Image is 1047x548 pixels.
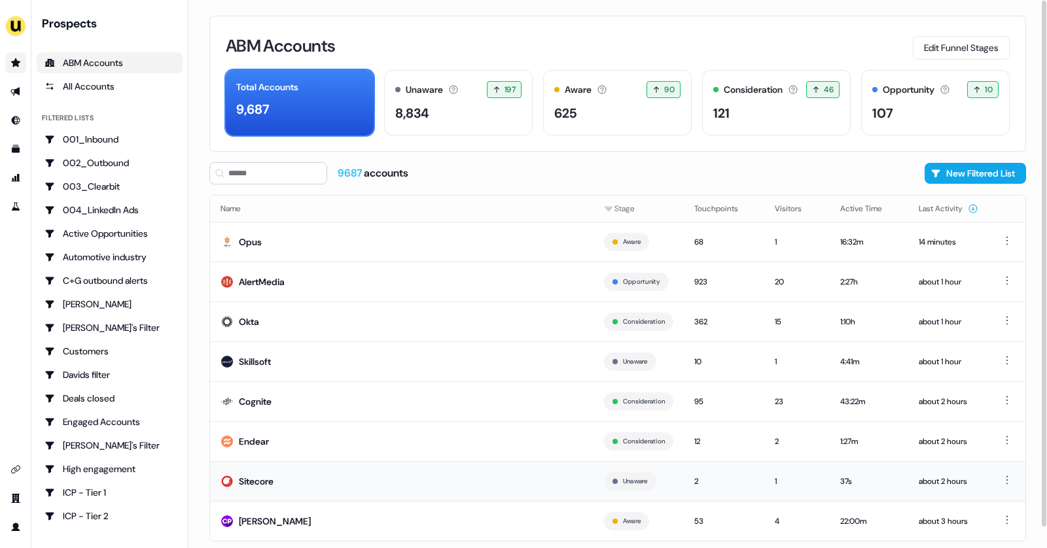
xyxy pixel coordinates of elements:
a: Go to Davids filter [37,364,183,385]
div: 625 [554,103,577,123]
div: AlertMedia [239,275,285,288]
div: Unaware [406,83,443,97]
div: 12 [694,435,754,448]
a: Go to Geneviève's Filter [37,435,183,456]
div: Okta [239,315,259,328]
div: accounts [338,166,408,180]
div: 16:32m [840,235,898,248]
button: Aware [623,236,641,248]
a: Go to team [5,488,26,509]
div: Engaged Accounts [44,415,175,428]
div: [PERSON_NAME]'s Filter [44,439,175,452]
div: Filtered lists [42,112,94,124]
div: Opportunity [883,83,934,97]
div: 1 [775,355,819,368]
div: 1:27m [840,435,898,448]
div: about 2 hours [919,395,978,408]
a: Go to integrations [5,459,26,480]
div: [PERSON_NAME] [44,298,175,311]
button: Active Time [840,197,898,220]
a: Go to Active Opportunities [37,223,183,244]
button: Consideration [623,436,665,447]
a: Go to profile [5,517,26,538]
button: Edit Funnel Stages [913,36,1010,60]
a: Go to prospects [5,52,26,73]
div: 10 [694,355,754,368]
div: 107 [872,103,893,123]
div: ICP - Tier 1 [44,486,175,499]
div: [PERSON_NAME] [239,515,311,528]
button: Unaware [623,475,648,487]
div: Automotive industry [44,250,175,264]
a: Go to Customers [37,341,183,362]
a: Go to 001_Inbound [37,129,183,150]
th: Name [210,196,594,222]
a: Go to Automotive industry [37,247,183,267]
div: Customers [44,345,175,358]
button: Touchpoints [694,197,754,220]
div: 121 [713,103,730,123]
span: 197 [505,83,516,96]
div: 1 [775,235,819,248]
div: Aware [565,83,592,97]
div: Active Opportunities [44,227,175,240]
div: 004_LinkedIn Ads [44,203,175,216]
div: about 2 hours [919,475,978,488]
div: Stage [604,202,673,215]
a: Go to Engaged Accounts [37,411,183,432]
div: 20 [775,275,819,288]
a: ABM Accounts [37,52,183,73]
div: 8,834 [395,103,429,123]
div: Davids filter [44,368,175,381]
div: 923 [694,275,754,288]
div: about 1 hour [919,275,978,288]
div: Consideration [724,83,783,97]
div: 003_Clearbit [44,180,175,193]
a: Go to Charlotte Stone [37,294,183,315]
a: Go to Deals closed [37,388,183,409]
div: about 1 hour [919,355,978,368]
div: All Accounts [44,80,175,93]
div: 001_Inbound [44,133,175,146]
div: ICP - Tier 2 [44,509,175,522]
div: High engagement [44,462,175,475]
div: 002_Outbound [44,156,175,169]
div: Prospects [42,16,183,31]
div: 2 [775,435,819,448]
a: All accounts [37,76,183,97]
button: Consideration [623,396,665,407]
div: 14 minutes [919,235,978,248]
span: 9687 [338,166,364,180]
div: Opus [239,235,262,248]
a: Go to attribution [5,167,26,188]
div: 68 [694,235,754,248]
div: Sitecore [239,475,274,488]
div: 1 [775,475,819,488]
a: Go to C+G outbound alerts [37,270,183,291]
button: Consideration [623,316,665,328]
div: Endear [239,435,269,448]
a: Go to templates [5,139,26,160]
div: [PERSON_NAME]'s Filter [44,321,175,334]
a: Go to High engagement [37,458,183,479]
div: 23 [775,395,819,408]
a: Go to Charlotte's Filter [37,317,183,338]
a: Go to 002_Outbound [37,152,183,173]
div: 9,687 [236,99,270,119]
div: 362 [694,315,754,328]
div: 15 [775,315,819,328]
div: 22:00m [840,515,898,528]
a: Go to ICP - Tier 2 [37,505,183,526]
span: 10 [985,83,993,96]
div: 95 [694,395,754,408]
a: Go to 004_LinkedIn Ads [37,199,183,220]
a: Go to outbound experience [5,81,26,102]
div: 43:22m [840,395,898,408]
div: about 2 hours [919,435,978,448]
a: Go to 003_Clearbit [37,176,183,197]
h3: ABM Accounts [226,37,335,54]
a: Go to experiments [5,196,26,217]
div: C+G outbound alerts [44,274,175,287]
button: Opportunity [623,276,660,288]
button: Unaware [623,356,648,368]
